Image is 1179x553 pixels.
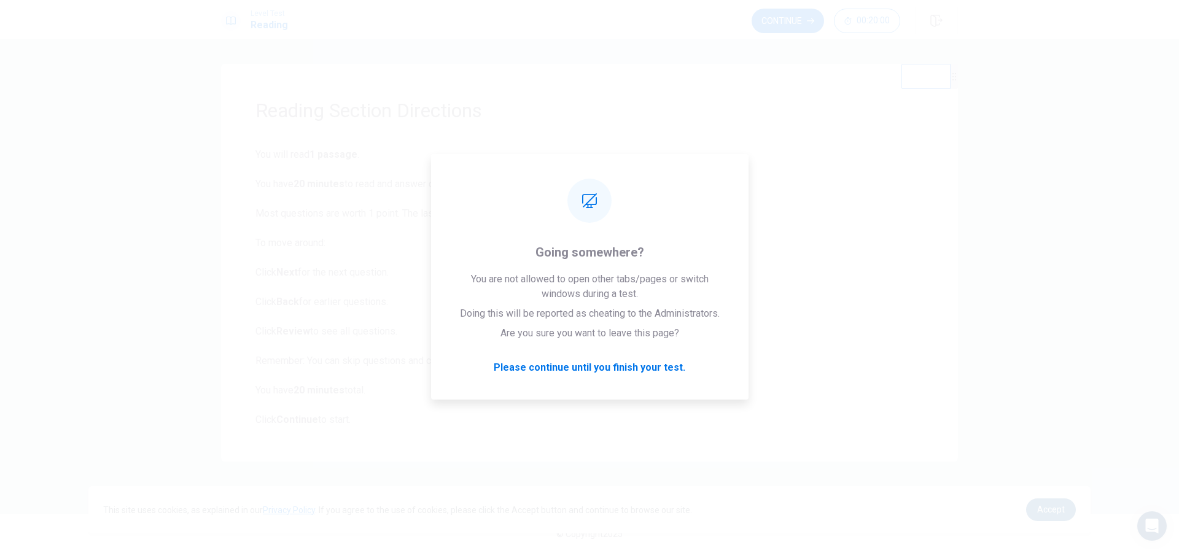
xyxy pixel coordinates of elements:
span: You will read . You have to read and answer questions. Most questions are worth 1 point. The last... [255,147,924,427]
b: 1 passage [309,149,357,160]
button: Continue [752,9,824,33]
button: 00:20:00 [834,9,900,33]
a: dismiss cookie message [1026,498,1076,521]
h1: Reading [251,18,288,33]
a: Privacy Policy [263,505,315,515]
h1: Reading Section Directions [255,98,924,123]
span: Level Test [251,9,288,18]
b: Review [276,325,310,337]
span: Accept [1037,505,1065,514]
b: 20 minutes [294,384,344,396]
span: This site uses cookies, as explained in our . If you agree to the use of cookies, please click th... [103,505,692,515]
div: Open Intercom Messenger [1137,511,1167,541]
b: Continue [276,414,318,425]
div: cookieconsent [88,486,1091,533]
b: Next [276,266,298,278]
b: Back [276,296,299,307]
span: © Copyright 2025 [556,529,623,539]
b: 20 minutes [294,178,344,190]
span: 00:20:00 [857,16,890,26]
